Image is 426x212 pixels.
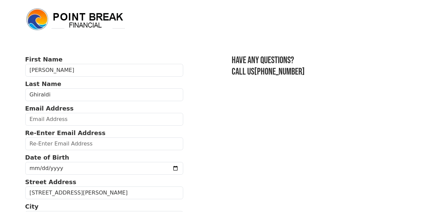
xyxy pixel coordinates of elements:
[25,178,76,185] strong: Street Address
[25,64,184,77] input: First Name
[25,129,106,136] strong: Re-Enter Email Address
[232,55,401,66] h3: Have any questions?
[254,66,305,77] a: [PHONE_NUMBER]
[232,66,401,78] h3: Call us
[25,7,126,32] img: logo.png
[25,186,184,199] input: Street Address
[25,154,69,161] strong: Date of Birth
[25,113,184,126] input: Email Address
[25,88,184,101] input: Last Name
[25,203,39,210] strong: City
[25,56,63,63] strong: First Name
[25,137,184,150] input: Re-Enter Email Address
[25,80,61,87] strong: Last Name
[25,105,74,112] strong: Email Address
